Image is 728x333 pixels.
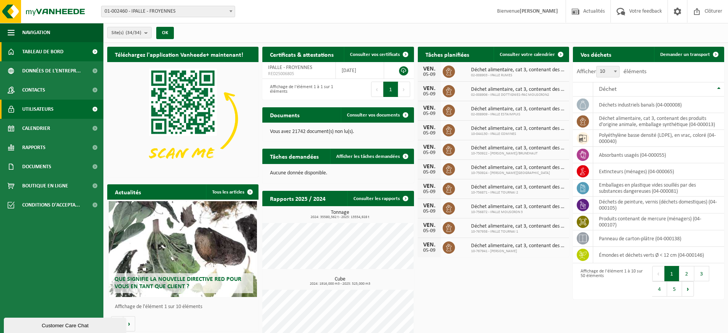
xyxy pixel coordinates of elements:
span: Données de l'entrepr... [22,61,81,80]
td: polyéthylène basse densité (LDPE), en vrac, coloré (04-000040) [593,130,724,147]
span: 10-756872 - IPALLE MOUSCRON 3 [471,210,565,215]
td: [DATE] [336,62,384,79]
button: 5 [667,281,682,297]
span: 2024: 1916,000 m3 - 2025: 525,000 m3 [266,282,414,286]
button: Volgende [123,316,135,331]
h2: Rapports 2025 / 2024 [262,191,333,206]
td: déchets de peinture, vernis (déchets domestiques) (04-000105) [593,197,724,213]
div: VEN. [422,222,437,228]
span: 01-002460 - IPALLE - FROYENNES [101,6,235,17]
span: Contacts [22,80,45,100]
div: Affichage de l'élément 1 à 10 sur 50 éléments [577,265,645,297]
span: 02-008909 - IPALLE ESTAIMPUIS [471,112,565,117]
a: Afficher les tâches demandées [330,149,413,164]
count: (34/34) [126,30,141,35]
span: 10 [597,66,619,77]
button: 2 [679,266,694,281]
div: VEN. [422,144,437,150]
td: déchet alimentaire, cat 3, contenant des produits d'origine animale, emballage synthétique (04-00... [593,113,724,130]
span: 10-756871 - IPALLE TOURNAI 2 [471,190,565,195]
div: VEN. [422,66,437,72]
span: Déchet [599,86,617,92]
span: IPALLE - FROYENNES [268,65,312,71]
a: Consulter votre calendrier [494,47,568,62]
span: 02-008903 - IPALLE RUMES [471,73,565,78]
span: Navigation [22,23,50,42]
td: produits contenant de mercure (ménagers) (04-000107) [593,213,724,230]
h2: Vos déchets [573,47,619,62]
span: 10-750922 - [PERSON_NAME]/BRUNEHAUT [471,151,565,156]
div: 05-09 [422,150,437,156]
span: Déchet alimentaire, cat 3, contenant des produits d'origine animale, emballage s... [471,184,565,190]
span: Calendrier [22,119,50,138]
span: Déchet alimentaire, cat 3, contenant des produits d'origine animale, emballage s... [471,67,565,73]
span: Déchet alimentaire, cat 3, contenant des produits d'origine animale, emballage s... [471,145,565,151]
span: Rapports [22,138,46,157]
span: Utilisateurs [22,100,54,119]
button: OK [156,27,174,39]
span: Déchet alimentaire, cat 3, contenant des produits d'origine animale, emballage s... [471,204,565,210]
span: Déchet alimentaire, cat 3, contenant des produits d'origine animale, emballage s... [471,223,565,230]
div: VEN. [422,105,437,111]
a: Que signifie la nouvelle directive RED pour vous en tant que client ? [109,201,257,297]
p: Affichage de l'élément 1 sur 10 éléments [115,304,255,310]
div: 05-09 [422,248,437,253]
button: Previous [652,266,664,281]
span: Consulter vos certificats [350,52,400,57]
h3: Cube [266,277,414,286]
div: VEN. [422,164,437,170]
span: 10-044130 - IPALLE COMINES [471,132,565,136]
span: Déchet alimentaire, cat 3, contenant des produits d'origine animale, emballage s... [471,165,565,171]
a: Tous les articles [206,184,258,200]
span: 2024: 35580,562 t - 2025: 13554,928 t [266,215,414,219]
span: 10-767941 - [PERSON_NAME] [471,249,565,254]
button: 1 [383,82,398,97]
td: absorbants usagés (04-000055) [593,147,724,163]
h2: Actualités [107,184,149,199]
p: Vous avez 21742 document(s) non lu(s). [270,129,406,135]
div: VEN. [422,242,437,248]
div: VEN. [422,203,437,209]
h2: Documents [262,107,307,122]
span: Déchet alimentaire, cat 3, contenant des produits d'origine animale, emballage s... [471,126,565,132]
td: emballages en plastique vides souillés par des substances dangereuses (04-000081) [593,180,724,197]
button: Site(s)(34/34) [107,27,152,38]
button: Next [682,281,694,297]
div: 05-09 [422,209,437,214]
span: 10-767938 - IPALLE TOURNAI 1 [471,230,565,234]
span: 02-008906 - IPALLE DOTTIGNIES-PAC MOUSCRON2 [471,93,565,97]
span: Tableau de bord [22,42,64,61]
td: émondes et déchets verts Ø < 12 cm (04-000146) [593,247,724,263]
button: Next [398,82,410,97]
div: VEN. [422,183,437,189]
span: Déchet alimentaire, cat 3, contenant des produits d'origine animale, emballage s... [471,243,565,249]
h2: Certificats & attestations [262,47,341,62]
div: 05-09 [422,131,437,136]
button: 1 [664,266,679,281]
span: Demander un transport [660,52,710,57]
span: Afficher les tâches demandées [336,154,400,159]
strong: [PERSON_NAME] [520,8,558,14]
button: 4 [652,281,667,297]
a: Consulter les rapports [347,191,413,206]
h2: Téléchargez l'application Vanheede+ maintenant! [107,47,251,62]
span: Site(s) [111,27,141,39]
div: 05-09 [422,189,437,195]
img: Download de VHEPlus App [107,62,258,176]
span: Consulter votre calendrier [500,52,555,57]
a: Demander un transport [654,47,723,62]
p: Aucune donnée disponible. [270,171,406,176]
h2: Tâches demandées [262,149,326,164]
span: Consulter vos documents [347,113,400,118]
h3: Tonnage [266,210,414,219]
label: Afficher éléments [577,69,646,75]
div: 05-09 [422,228,437,234]
span: Déchet alimentaire, cat 3, contenant des produits d'origine animale, emballage s... [471,87,565,93]
div: 05-09 [422,170,437,175]
span: Conditions d'accepta... [22,195,80,215]
div: 05-09 [422,111,437,116]
div: VEN. [422,125,437,131]
td: extincteurs (ménages) (04-000065) [593,163,724,180]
